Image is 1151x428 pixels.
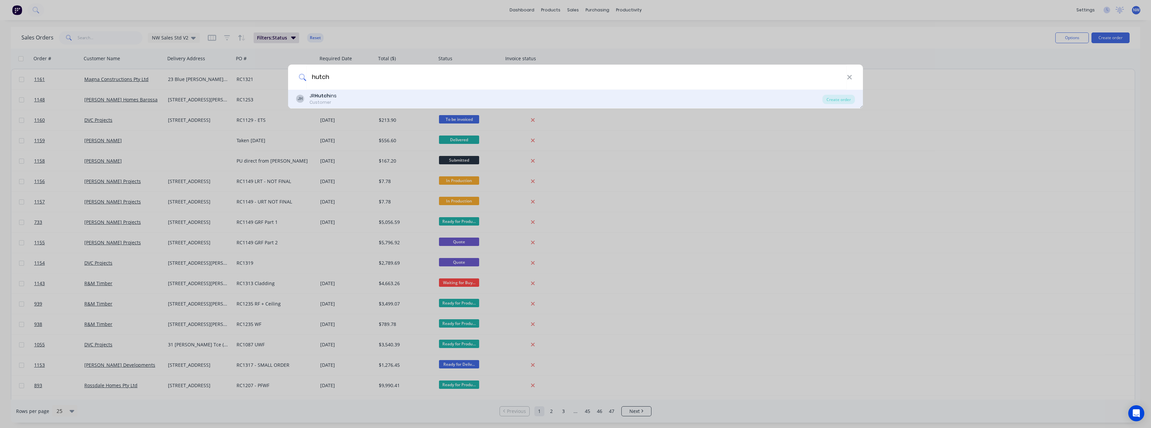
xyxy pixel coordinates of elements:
[822,95,855,104] div: Create order
[309,92,337,99] div: JR ins
[315,92,330,99] b: Hutch
[309,99,337,105] div: Customer
[306,65,847,90] input: Enter a customer name to create a new order...
[1128,405,1144,421] div: Open Intercom Messenger
[296,95,304,103] div: JH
